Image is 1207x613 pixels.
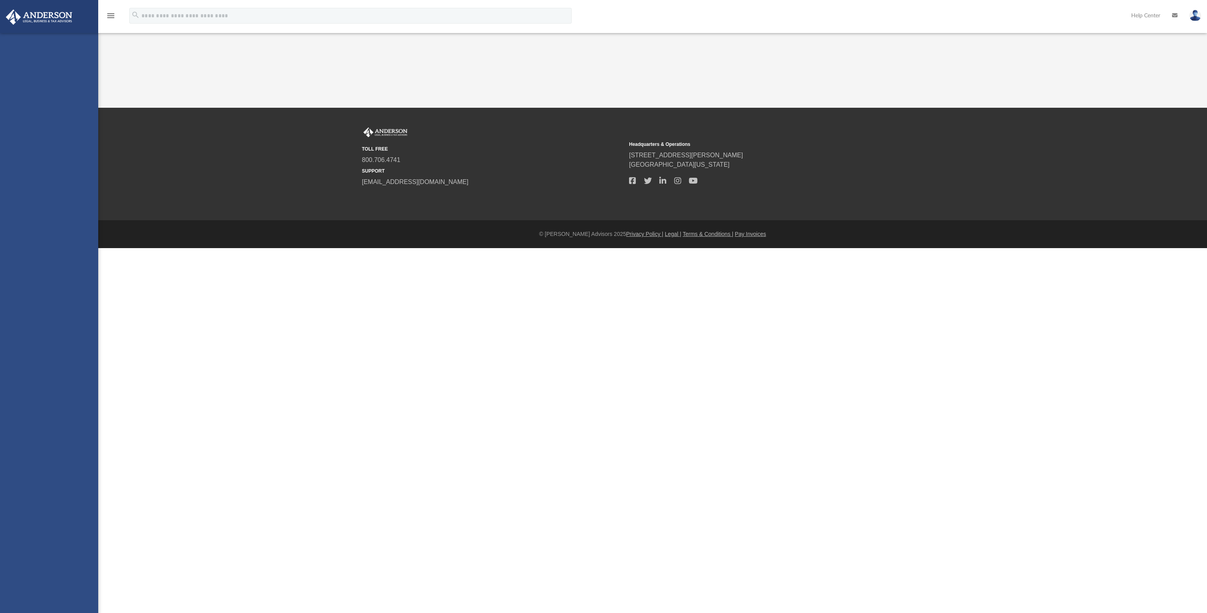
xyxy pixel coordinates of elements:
a: 800.706.4741 [362,156,400,163]
a: Privacy Policy | [626,231,664,237]
img: User Pic [1189,10,1201,21]
a: Terms & Conditions | [683,231,734,237]
small: TOLL FREE [362,145,624,153]
img: Anderson Advisors Platinum Portal [362,127,409,138]
a: Pay Invoices [735,231,766,237]
a: Legal | [665,231,681,237]
a: [GEOGRAPHIC_DATA][US_STATE] [629,161,730,168]
img: Anderson Advisors Platinum Portal [4,9,75,25]
a: [STREET_ADDRESS][PERSON_NAME] [629,152,743,158]
i: menu [106,11,116,20]
a: menu [106,15,116,20]
div: © [PERSON_NAME] Advisors 2025 [98,230,1207,238]
small: SUPPORT [362,168,624,175]
i: search [131,11,140,19]
a: [EMAIL_ADDRESS][DOMAIN_NAME] [362,179,468,185]
small: Headquarters & Operations [629,141,891,148]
